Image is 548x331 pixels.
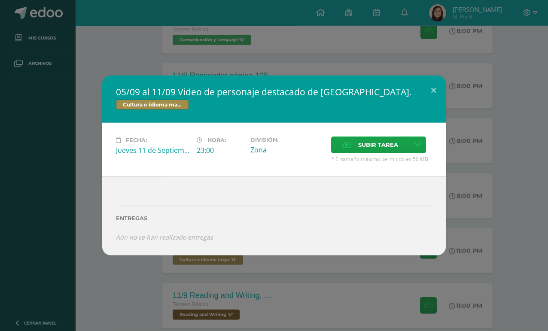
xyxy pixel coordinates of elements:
[116,86,432,98] h2: 05/09 al 11/09 Video de personaje destacado de [GEOGRAPHIC_DATA].
[116,146,190,155] div: Jueves 11 de Septiembre
[421,76,446,105] button: Close (Esc)
[207,137,226,143] span: Hora:
[358,137,398,153] span: Subir tarea
[197,146,244,155] div: 23:00
[331,155,432,163] span: * El tamaño máximo permitido es 50 MB
[116,215,432,222] label: Entregas
[116,100,189,110] span: Cultura e idioma maya
[116,233,213,241] i: Aún no se han realizado entregas
[250,145,324,155] div: Zona
[250,137,324,143] label: División:
[126,137,147,143] span: Fecha:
